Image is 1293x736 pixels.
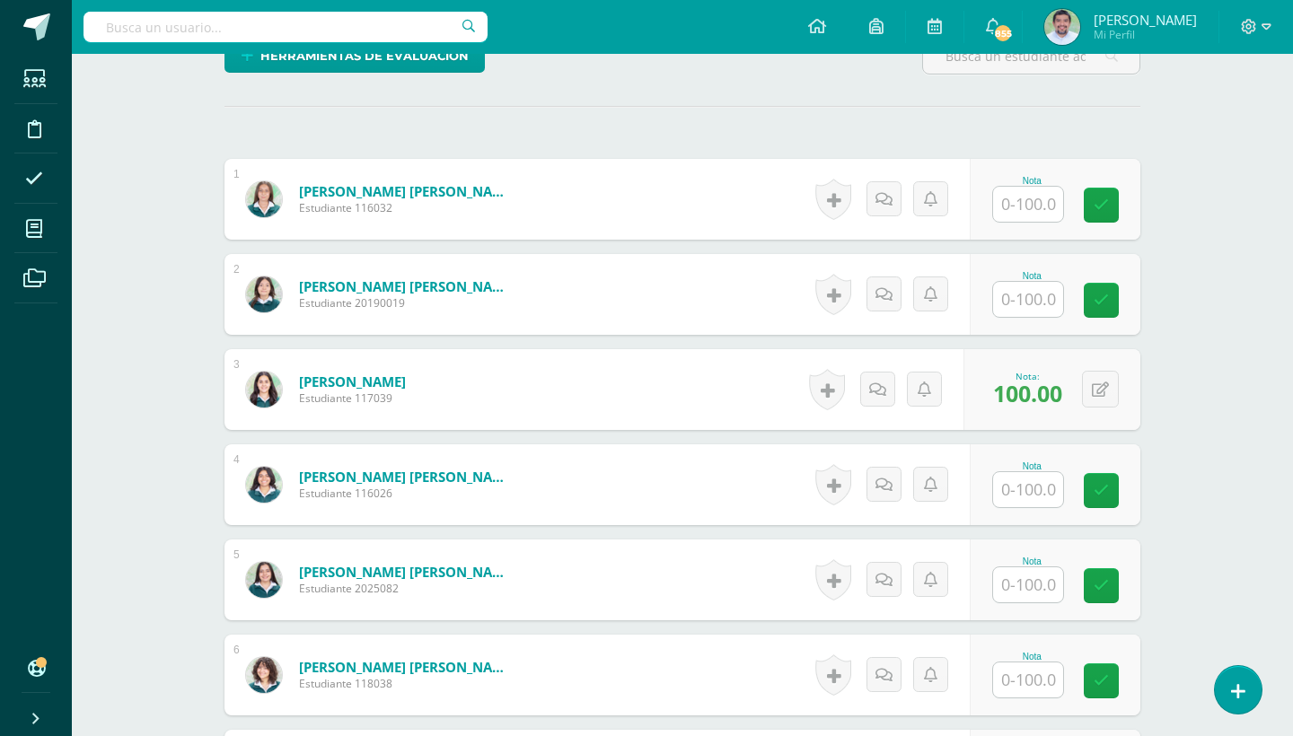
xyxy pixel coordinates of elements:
[299,295,515,311] span: Estudiante 20190019
[299,200,515,215] span: Estudiante 116032
[993,370,1062,382] div: Nota:
[992,176,1071,186] div: Nota
[84,12,488,42] input: Busca un usuario...
[299,658,515,676] a: [PERSON_NAME] [PERSON_NAME]
[299,372,406,390] a: [PERSON_NAME]
[992,556,1071,566] div: Nota
[993,472,1063,507] input: 0-100.0
[246,657,282,693] img: 80f585964728c635ab9a4e77be45b835.png
[993,378,1062,408] span: 100.00
[923,39,1139,74] input: Busca un estudiante aquí...
[992,271,1071,281] div: Nota
[246,562,282,598] img: 6a7ccea9b68b4cca1e8e7f9f516ffc0c.png
[992,461,1071,471] div: Nota
[299,486,515,501] span: Estudiante 116026
[246,372,282,407] img: 0a3f25b49a9776cecd87441d95acd7a8.png
[992,652,1071,662] div: Nota
[246,181,282,217] img: a174890b7ecba632c8cfe2afa702335b.png
[246,467,282,503] img: 8180ac361388312b343788a0119ba5c5.png
[224,38,485,73] a: Herramientas de evaluación
[246,276,282,312] img: 3fe22d74385d4329d6ccfe46ef990956.png
[299,182,515,200] a: [PERSON_NAME] [PERSON_NAME]
[993,282,1063,317] input: 0-100.0
[993,662,1063,697] input: 0-100.0
[993,187,1063,222] input: 0-100.0
[1094,11,1197,29] span: [PERSON_NAME]
[299,468,515,486] a: [PERSON_NAME] [PERSON_NAME]
[993,23,1013,43] span: 855
[260,39,469,73] span: Herramientas de evaluación
[299,581,515,596] span: Estudiante 2025082
[299,277,515,295] a: [PERSON_NAME] [PERSON_NAME]
[299,563,515,581] a: [PERSON_NAME] [PERSON_NAME]
[993,567,1063,602] input: 0-100.0
[1094,27,1197,42] span: Mi Perfil
[299,390,406,406] span: Estudiante 117039
[1044,9,1080,45] img: 8512c19bb1a7e343054284e08b85158d.png
[299,676,515,691] span: Estudiante 118038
